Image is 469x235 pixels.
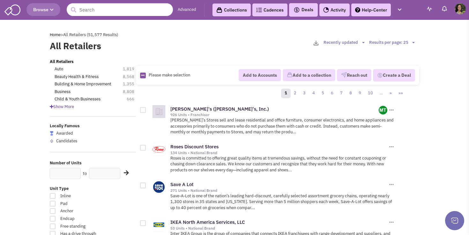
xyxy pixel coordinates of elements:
[67,3,173,16] input: Search
[212,4,251,16] a: Collections
[63,32,118,37] span: All Retailers (51,577 Results)
[56,193,109,199] span: Inline
[341,72,347,78] img: VectorPaper_Plane.png
[55,96,100,102] a: Child & Youth Businesses
[4,3,20,15] img: SmartAdmin
[283,69,335,81] button: Add to a collection
[123,89,141,95] span: 8,808
[395,89,406,98] a: »»
[355,7,360,12] img: help.png
[123,74,141,80] span: 8,568
[346,89,355,98] a: 8
[56,216,109,222] span: Endcap
[56,138,77,144] span: Candidates
[33,7,54,12] span: Browse
[127,96,141,102] span: 666
[120,169,128,177] div: Search Nearby
[50,59,74,64] b: All Retailers
[309,89,318,98] a: 4
[170,150,387,155] div: 134 Units • National Brand
[61,32,63,37] span: >
[170,226,387,231] div: 53 Units • National Brand
[178,7,196,13] a: Advanced
[300,89,309,98] a: 3
[351,4,391,16] a: Help-Center
[55,66,63,72] a: Auto
[50,32,61,37] a: Home
[256,8,262,12] img: Cadences_logo.png
[55,89,71,95] a: Business
[170,144,219,150] a: Roses Discount Stores
[318,89,328,98] a: 5
[170,155,395,173] p: Roses is committed to offering great quality items at tremendous savings, without the need for co...
[56,201,109,207] span: Pad
[123,81,141,87] span: 1,355
[50,131,54,136] img: locallyfamous-largeicon.png
[50,59,74,65] a: All Retailers
[83,171,87,177] label: to
[50,139,54,143] img: locallyfamous-upvote.png
[314,41,318,45] img: download-2-24.png
[287,72,293,78] img: icon-collection-lavender.png
[292,6,315,14] button: Deals
[252,4,287,16] a: Cadences
[377,72,383,79] img: Deal-Dollar.png
[56,208,109,214] span: Anchor
[123,66,141,72] span: 1,819
[170,188,387,193] div: 271 Units • National Brand
[170,193,395,211] p: Save-A-Lot is one of the nation’s leading hard-discount, carefully selected assortment grocery ch...
[55,81,111,87] a: Building & Home Improvement
[294,7,313,12] span: Deals
[170,219,245,225] a: IKEA North America Services, LLC
[50,40,199,52] label: All Retailers
[455,3,466,14] img: Sydney Martin del Campo
[379,106,387,114] img: CjNI01gqJkyD1aWX3k6yAw.png
[170,181,193,187] a: Save A Lot
[50,186,136,192] label: Unit Type
[26,3,60,16] button: Browse
[355,89,365,98] a: 9
[140,73,146,78] img: Rectangle.png
[170,106,269,112] a: [PERSON_NAME]'s ([PERSON_NAME]'s, Inc.)
[50,104,74,109] span: Show More
[364,89,376,98] a: 10
[281,89,291,98] a: 1
[376,89,386,98] a: …
[337,89,346,98] a: 7
[327,89,337,98] a: 6
[170,117,395,135] p: [PERSON_NAME]’s Stores sell and lease residential and office furniture, consumer electronics, and...
[50,160,136,166] label: Number of Units
[149,72,190,78] span: Please make selection
[323,7,329,13] img: Activity.png
[386,89,395,98] a: »
[170,112,379,117] div: 926 Units • Franchisor
[373,69,415,82] button: Create a Deal
[56,223,109,230] span: Free standing
[337,69,371,81] button: Reach out
[55,74,99,80] a: Beauty Health & Fitness
[216,7,222,13] img: icon-collection-lavender-black.svg
[56,130,73,136] span: Awarded
[294,6,300,14] img: icon-deals.svg
[239,69,281,81] button: Add to Accounts
[290,89,300,98] a: 2
[319,4,350,16] a: Activity
[50,123,136,129] label: Locally Famous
